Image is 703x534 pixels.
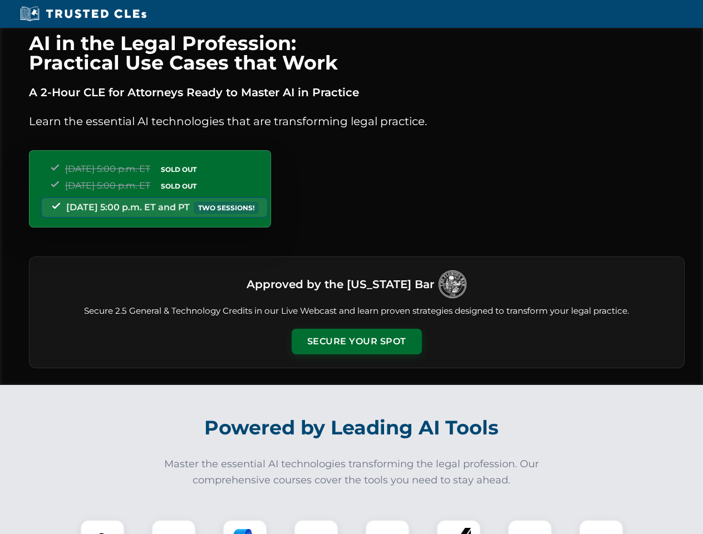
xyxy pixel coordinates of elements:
span: SOLD OUT [157,164,200,175]
p: Master the essential AI technologies transforming the legal profession. Our comprehensive courses... [157,456,547,488]
h1: AI in the Legal Profession: Practical Use Cases that Work [29,33,685,72]
span: [DATE] 5:00 p.m. ET [65,180,150,191]
img: Logo [439,270,466,298]
p: Learn the essential AI technologies that are transforming legal practice. [29,112,685,130]
img: Trusted CLEs [17,6,150,22]
h2: Powered by Leading AI Tools [43,408,660,447]
p: Secure 2.5 General & Technology Credits in our Live Webcast and learn proven strategies designed ... [43,305,671,318]
span: SOLD OUT [157,180,200,192]
button: Secure Your Spot [292,329,422,354]
p: A 2-Hour CLE for Attorneys Ready to Master AI in Practice [29,83,685,101]
span: [DATE] 5:00 p.m. ET [65,164,150,174]
h3: Approved by the [US_STATE] Bar [247,274,434,294]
